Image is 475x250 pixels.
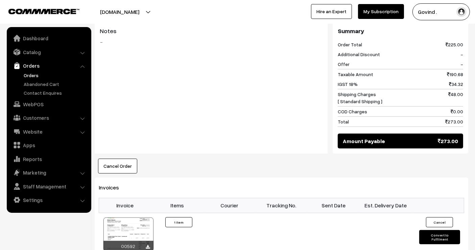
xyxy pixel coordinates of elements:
span: 225.00 [446,41,463,48]
a: COMMMERCE [8,7,68,15]
span: - [460,51,463,58]
a: WebPOS [8,98,89,110]
span: Amount Payable [343,137,385,145]
th: Est. Delivery Date [360,198,412,213]
span: 273.00 [445,118,463,125]
button: 1 Item [165,217,192,227]
a: Contact Enquires [22,89,89,96]
blockquote: - [100,38,323,46]
th: Tracking No. [255,198,307,213]
th: Courier [203,198,255,213]
span: - [460,61,463,68]
a: Hire an Expert [311,4,352,19]
img: user [456,7,467,17]
span: Order Total [338,41,362,48]
a: Abandoned Cart [22,81,89,88]
th: Invoice [99,198,151,213]
a: Settings [8,194,89,206]
span: 34.32 [449,81,463,88]
span: IGST 18% [338,81,358,88]
span: 273.00 [438,137,458,145]
button: Convert to Fulfilment [419,230,460,244]
a: Website [8,126,89,138]
span: Shipping Charges [ Standard Shipping ] [338,91,382,105]
button: Cancel [426,217,453,227]
a: Apps [8,139,89,151]
a: Catalog [8,46,89,58]
span: 0.00 [451,108,463,115]
a: Orders [22,72,89,79]
span: 48.00 [448,91,463,105]
img: COMMMERCE [8,9,79,14]
span: Taxable Amount [338,71,373,78]
span: Offer [338,61,350,68]
button: Govind . [412,3,470,20]
th: Sent Date [308,198,360,213]
a: Marketing [8,166,89,179]
span: Total [338,118,349,125]
th: Items [151,198,203,213]
span: Invoices [99,184,127,191]
span: COD Charges [338,108,367,115]
a: Customers [8,112,89,124]
button: [DOMAIN_NAME] [76,3,163,20]
a: My Subscription [358,4,404,19]
a: Reports [8,153,89,165]
span: Additional Discount [338,51,380,58]
span: 190.68 [447,71,463,78]
h3: Summary [338,27,463,35]
a: Dashboard [8,32,89,44]
a: Staff Management [8,180,89,192]
a: Orders [8,60,89,72]
button: Cancel Order [98,159,137,174]
h3: Notes [100,27,323,35]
